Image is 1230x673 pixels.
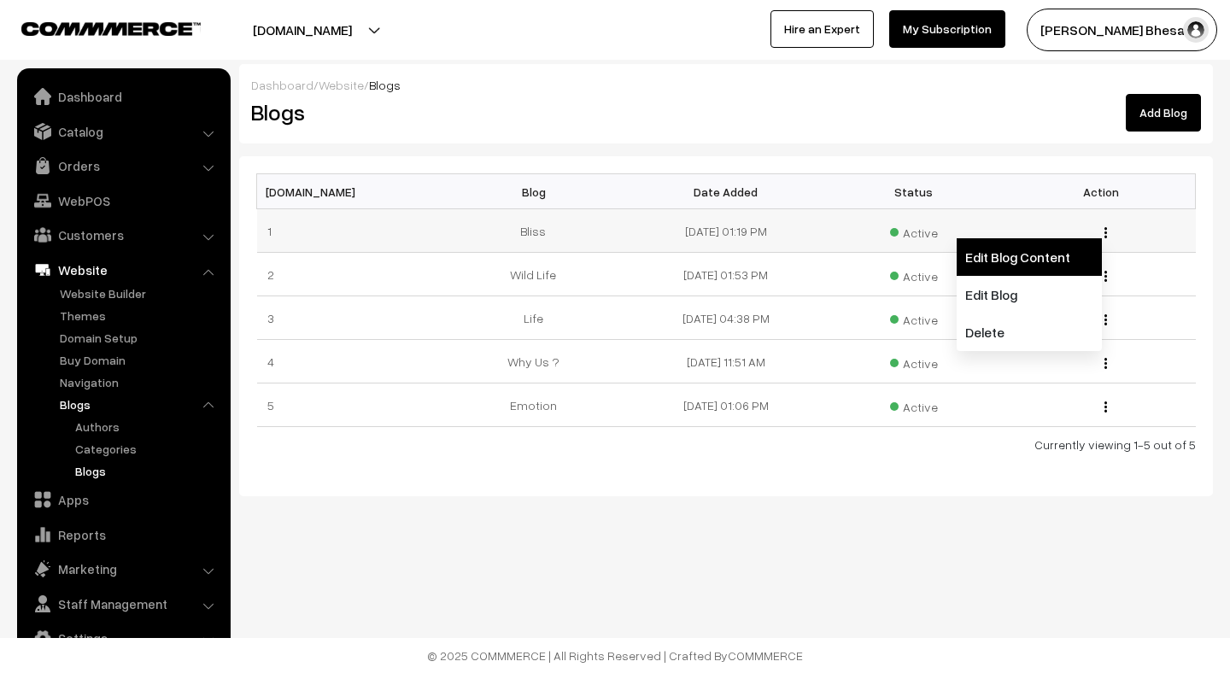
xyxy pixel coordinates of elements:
a: Hire an Expert [770,10,874,48]
a: Reports [21,519,225,550]
th: Blog [444,174,632,209]
td: Life [444,296,632,340]
span: Active [890,263,938,285]
button: [DOMAIN_NAME] [193,9,412,51]
img: Menu [1104,271,1107,282]
td: Bliss [444,209,632,253]
img: Menu [1104,227,1107,238]
img: Menu [1104,358,1107,369]
a: COMMMERCE [728,648,803,663]
a: Add Blog [1126,94,1201,132]
td: Why Us ? [444,340,632,383]
a: Apps [21,484,225,515]
td: [DATE] 11:51 AM [632,340,820,383]
a: COMMMERCE [21,17,171,38]
a: Catalog [21,116,225,147]
td: 5 [257,383,445,427]
button: [PERSON_NAME] Bhesani… [1027,9,1217,51]
td: 3 [257,296,445,340]
td: 2 [257,253,445,296]
td: 1 [257,209,445,253]
img: Menu [1104,401,1107,413]
th: Date Added [632,174,820,209]
a: Edit Blog Content [957,238,1102,276]
th: [DOMAIN_NAME] [257,174,445,209]
a: Blogs [56,395,225,413]
td: Wild Life [444,253,632,296]
a: Themes [56,307,225,325]
a: Marketing [21,553,225,584]
a: Orders [21,150,225,181]
span: Active [890,307,938,329]
a: Dashboard [251,78,313,92]
a: Categories [71,440,225,458]
span: Blogs [369,78,401,92]
img: COMMMERCE [21,22,201,35]
a: Website [21,255,225,285]
a: Edit Blog [957,276,1102,313]
a: Website Builder [56,284,225,302]
a: WebPOS [21,185,225,216]
a: Navigation [56,373,225,391]
td: 4 [257,340,445,383]
a: My Subscription [889,10,1005,48]
td: [DATE] 01:53 PM [632,253,820,296]
th: Action [1008,174,1196,209]
a: Delete [957,313,1102,351]
a: Customers [21,219,225,250]
div: Currently viewing 1-5 out of 5 [256,436,1196,454]
a: Dashboard [21,81,225,112]
a: Buy Domain [56,351,225,369]
a: Website [319,78,364,92]
td: [DATE] 04:38 PM [632,296,820,340]
span: Active [890,219,938,242]
h2: Blogs [251,99,551,126]
span: Active [890,394,938,416]
img: user [1183,17,1209,43]
a: Blogs [71,462,225,480]
a: Authors [71,418,225,436]
span: Active [890,350,938,372]
th: Status [820,174,1008,209]
img: Menu [1104,314,1107,325]
a: Domain Setup [56,329,225,347]
td: [DATE] 01:19 PM [632,209,820,253]
td: Emotion [444,383,632,427]
a: Settings [21,623,225,653]
td: [DATE] 01:06 PM [632,383,820,427]
div: / / [251,76,1201,94]
a: Staff Management [21,588,225,619]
